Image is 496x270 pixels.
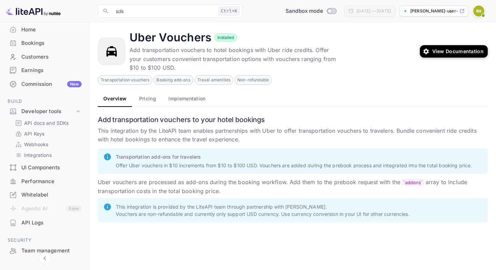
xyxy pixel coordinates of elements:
span: Booking add-ons [154,77,193,83]
div: New [67,81,82,87]
button: View Documentation [420,45,488,58]
span: Travel amenities [195,77,233,83]
h6: Add transportation vouchers to your hotel bookings [98,116,488,124]
div: API Keys [12,129,82,139]
div: Home [21,26,82,34]
p: Add transportation vouchers to hotel bookings with Uber ride credits. Offer your customers conven... [130,46,336,72]
p: Offer Uber vouchers in $10 increments from $10 to $100 USD. Vouchers are added during the prebook... [116,162,482,169]
p: Transportation add-ons for travelers [116,153,482,160]
p: API Keys [24,130,44,137]
a: Home [4,23,85,36]
a: Integrations [15,151,80,159]
button: Implementation [163,90,211,107]
div: API Logs [21,219,82,227]
button: Collapse navigation [39,252,51,264]
p: Integrations [24,151,52,159]
div: Customers [4,50,85,64]
a: Whitelabel [4,188,85,201]
div: Webhooks [12,139,82,149]
div: Developer tools [21,108,75,116]
a: API Logs [4,216,85,229]
a: CommissionNew [4,78,85,90]
span: Transportation vouchers [98,77,152,83]
div: API Logs [4,216,85,230]
div: Team management [21,247,82,255]
a: Earnings [4,64,85,77]
span: Installed [215,34,237,41]
h4: Uber Vouchers [130,31,211,44]
div: Developer tools [4,106,85,118]
p: API docs and SDKs [24,119,69,127]
div: Switch to Production mode [283,7,339,15]
div: Performance [21,178,82,186]
p: Webhooks [24,141,48,148]
div: API docs and SDKs [12,118,82,128]
img: LiteAPI logo [6,6,61,17]
p: Uber vouchers are processed as add-ons during the booking workflow. Add them to the prebook reque... [98,178,488,196]
a: Bookings [4,37,85,49]
p: This integration is provided by the LiteAPI team through partnership with [PERSON_NAME]. Vouchers... [116,203,482,218]
div: Bookings [4,37,85,50]
a: Team management [4,244,85,257]
div: Customers [21,53,82,61]
a: UI Components [4,161,85,174]
div: CommissionNew [4,78,85,91]
span: Non-refundable [235,77,271,83]
div: UI Components [21,164,82,172]
a: API Keys [15,130,80,137]
div: Fraud management [21,261,82,269]
p: This integration by the LiteAPI team enables partnerships with Uber to offer transportation vouch... [98,127,488,144]
code: addons [402,179,424,186]
div: Bookings [21,39,82,47]
div: Whitelabel [4,188,85,202]
button: Pricing [132,90,163,107]
input: Search (e.g. bookings, documentation) [112,4,216,18]
img: Sean User [473,6,484,17]
div: Ctrl+K [218,7,240,16]
span: Build [4,98,85,105]
a: Customers [4,50,85,63]
div: [DATE] — [DATE] [356,8,391,14]
a: Webhooks [15,141,80,148]
span: Sandbox mode [286,7,323,15]
div: Commission [21,80,82,88]
div: Whitelabel [21,191,82,199]
a: API docs and SDKs [15,119,80,127]
div: Performance [4,175,85,188]
a: Performance [4,175,85,188]
div: Home [4,23,85,37]
button: Overview [98,90,132,107]
div: Earnings [21,67,82,74]
p: [PERSON_NAME]-user-76d4v.nuitee... [410,8,458,14]
span: Security [4,237,85,244]
div: Integrations [12,150,82,160]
